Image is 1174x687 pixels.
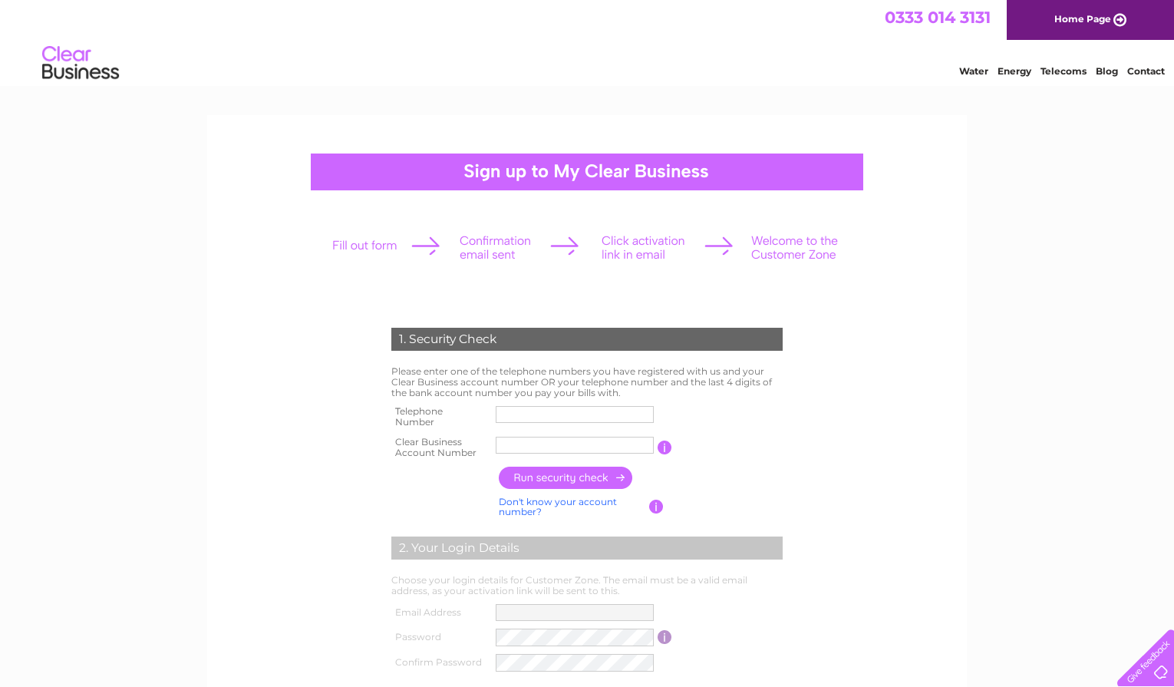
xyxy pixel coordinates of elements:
a: Energy [998,65,1031,77]
th: Telephone Number [387,401,492,432]
a: Blog [1096,65,1118,77]
img: logo.png [41,40,120,87]
div: 1. Security Check [391,328,783,351]
input: Information [658,630,672,644]
div: 2. Your Login Details [391,537,783,560]
th: Email Address [387,600,492,625]
a: Telecoms [1040,65,1087,77]
a: Contact [1127,65,1165,77]
input: Information [658,441,672,454]
td: Please enter one of the telephone numbers you have registered with us and your Clear Business acc... [387,362,787,401]
input: Information [649,500,664,514]
a: 0333 014 3131 [885,8,991,27]
div: Clear Business is a trading name of Verastar Limited (registered in [GEOGRAPHIC_DATA] No. 3667643... [226,8,951,74]
th: Confirm Password [387,650,492,675]
th: Password [387,625,492,650]
a: Don't know your account number? [499,496,617,518]
td: Choose your login details for Customer Zone. The email must be a valid email address, as your act... [387,571,787,600]
a: Water [959,65,988,77]
th: Clear Business Account Number [387,432,492,463]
